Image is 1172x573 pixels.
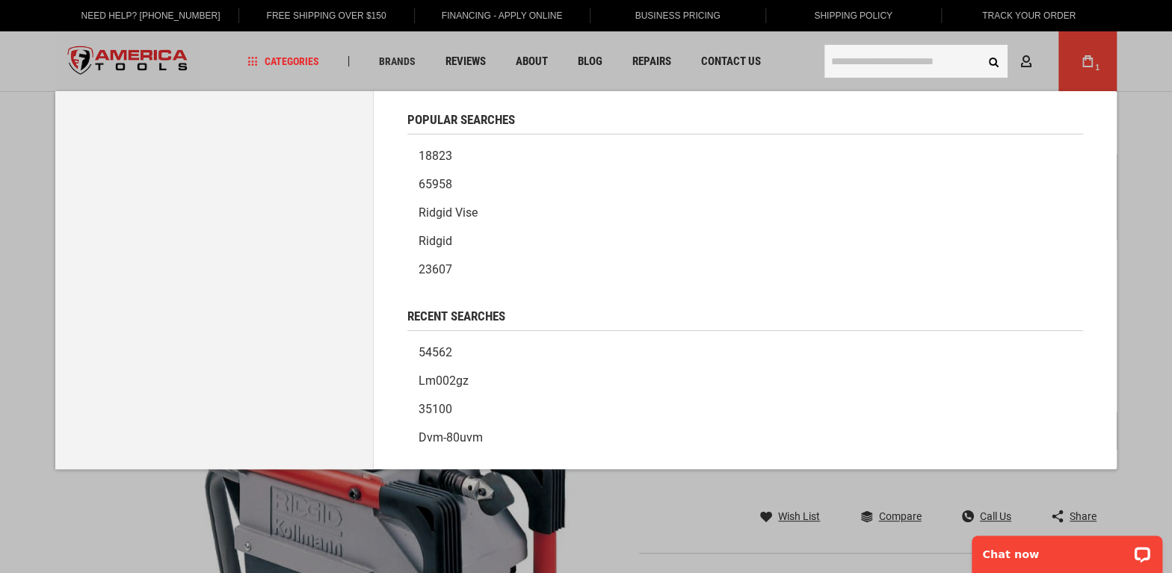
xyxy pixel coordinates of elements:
[407,142,1083,170] a: 18823
[407,255,1083,284] a: 23607
[962,526,1172,573] iframe: LiveChat chat widget
[379,56,416,66] span: Brands
[407,367,1083,395] a: lm002gz
[407,227,1083,255] a: Ridgid
[407,199,1083,227] a: Ridgid vise
[407,424,1083,452] a: dvm-80uvm
[407,170,1083,199] a: 65958
[407,310,505,323] span: Recent Searches
[372,52,422,72] a: Brands
[241,52,326,72] a: Categories
[979,47,1008,75] button: Search
[407,114,515,126] span: Popular Searches
[407,338,1083,367] a: 54562
[247,56,319,66] span: Categories
[407,395,1083,424] a: 35100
